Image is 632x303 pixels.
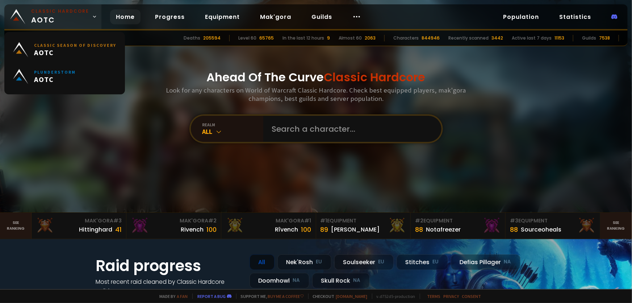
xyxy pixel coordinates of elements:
[250,273,309,288] div: Doomhowl
[506,213,600,239] a: #3Equipment88Sourceoheals
[34,48,116,57] span: AOTC
[491,35,503,41] div: 3442
[282,35,324,41] div: In the last 12 hours
[397,254,448,270] div: Stitches
[599,35,610,41] div: 7538
[393,35,419,41] div: Characters
[250,254,275,270] div: All
[554,35,564,41] div: 11153
[324,69,426,85] span: Classic Hardcore
[497,9,545,24] a: Population
[316,258,322,266] small: EU
[510,217,596,225] div: Equipment
[321,225,328,234] div: 89
[433,258,439,266] small: EU
[203,35,221,41] div: 205594
[521,225,561,234] div: Sourceoheals
[331,225,380,234] div: [PERSON_NAME]
[504,258,511,266] small: NA
[301,225,311,234] div: 100
[96,277,241,295] h4: Most recent raid cleaned by Classic Hardcore guilds
[177,294,188,299] a: a fan
[306,9,338,24] a: Guilds
[34,42,116,48] small: Classic Season of Discovery
[34,75,76,84] span: AOTC
[9,63,121,90] a: PlunderstormAOTC
[316,213,411,239] a: #1Equipment89[PERSON_NAME]
[163,86,469,103] h3: Look for any characters on World of Warcraft Classic Hardcore. Check best equipped players, mak'g...
[422,35,440,41] div: 844946
[462,294,481,299] a: Consent
[448,35,489,41] div: Recently scanned
[238,35,256,41] div: Level 60
[275,225,298,234] div: Rîvench
[9,36,121,63] a: Classic Season of DiscoveryAOTC
[415,217,423,224] span: # 2
[312,273,370,288] div: Skull Rock
[327,35,330,41] div: 9
[268,294,304,299] a: Buy me a coffee
[207,69,426,86] h1: Ahead Of The Curve
[259,35,274,41] div: 65765
[198,294,226,299] a: Report a bug
[293,277,300,284] small: NA
[236,294,304,299] span: Support me,
[4,4,101,29] a: Classic HardcoreAOTC
[277,254,331,270] div: Nek'Rosh
[444,294,459,299] a: Privacy
[126,213,221,239] a: Mak'Gora#2Rivench100
[110,9,141,24] a: Home
[221,213,316,239] a: Mak'Gora#1Rîvench100
[308,294,368,299] span: Checkout
[155,294,188,299] span: Made by
[305,217,311,224] span: # 1
[553,9,597,24] a: Statistics
[254,9,297,24] a: Mak'gora
[184,35,200,41] div: Deaths
[96,254,241,277] h1: Raid progress
[36,217,122,225] div: Mak'Gora
[181,225,204,234] div: Rivench
[321,217,406,225] div: Equipment
[31,8,89,25] span: AOTC
[365,35,376,41] div: 2063
[512,35,552,41] div: Active last 7 days
[79,225,112,234] div: Hittinghard
[32,213,126,239] a: Mak'Gora#3Hittinghard41
[582,35,596,41] div: Guilds
[199,9,246,24] a: Equipment
[415,217,501,225] div: Equipment
[149,9,191,24] a: Progress
[131,217,217,225] div: Mak'Gora
[334,254,394,270] div: Soulseeker
[510,225,518,234] div: 88
[411,213,506,239] a: #2Equipment88Notafreezer
[202,122,263,127] div: realm
[115,225,122,234] div: 41
[31,8,89,15] small: Classic Hardcore
[600,213,632,239] a: Seeranking
[336,294,368,299] a: [DOMAIN_NAME]
[451,254,520,270] div: Defias Pillager
[34,69,76,75] small: Plunderstorm
[206,225,217,234] div: 100
[353,277,361,284] small: NA
[427,294,441,299] a: Terms
[426,225,461,234] div: Notafreezer
[268,116,433,142] input: Search a character...
[202,127,263,136] div: All
[372,294,415,299] span: v. d752d5 - production
[208,217,217,224] span: # 2
[321,217,327,224] span: # 1
[415,225,423,234] div: 88
[113,217,122,224] span: # 3
[378,258,385,266] small: EU
[339,35,362,41] div: Almost 60
[510,217,518,224] span: # 3
[226,217,311,225] div: Mak'Gora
